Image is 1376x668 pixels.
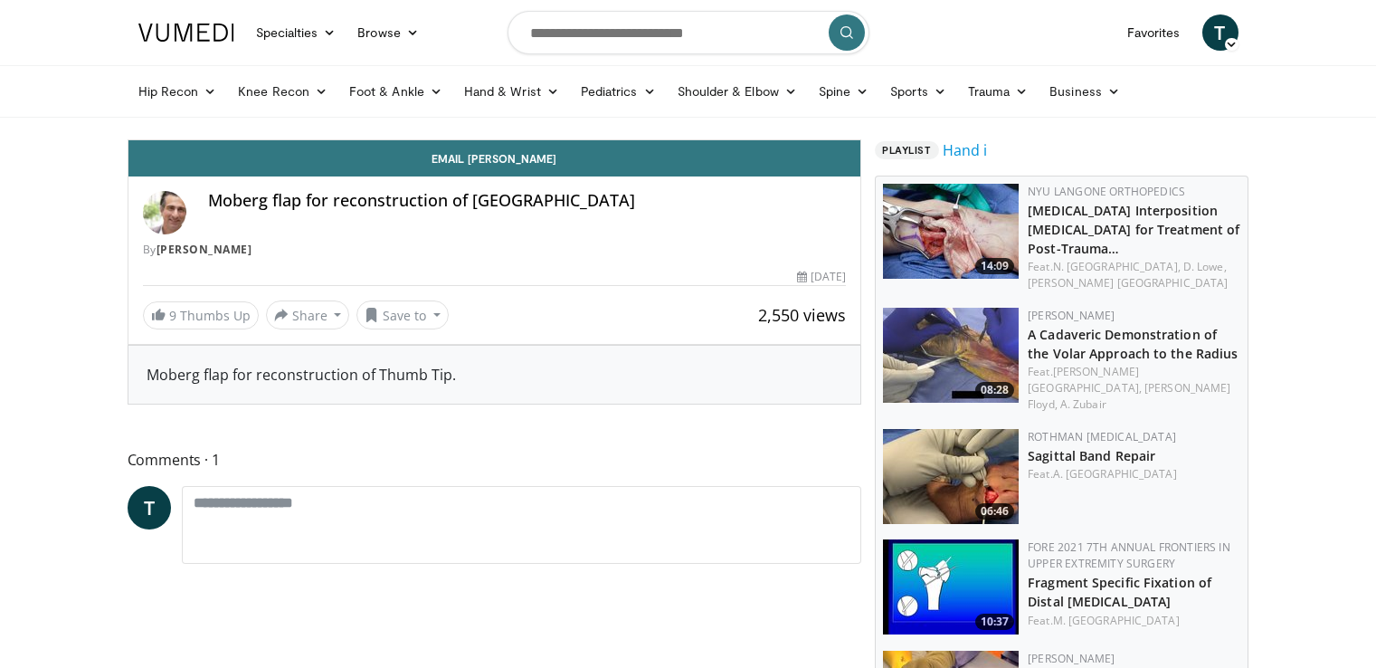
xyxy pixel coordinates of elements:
span: 9 [169,307,176,324]
a: 08:28 [883,308,1019,403]
div: Feat. [1028,613,1240,629]
div: Moberg flap for reconstruction of Thumb Tip. [147,364,843,386]
div: By [143,242,847,258]
a: 9 Thumbs Up [143,301,259,329]
a: Email [PERSON_NAME] [128,140,861,177]
span: 08:28 [975,382,1014,398]
span: Comments 1 [128,448,862,472]
a: Shoulder & Elbow [667,73,808,110]
img: 90296666-1f36-4e4f-abae-c614e14b4cd8.150x105_q85_crop-smart_upscale.jpg [883,429,1019,524]
span: 14:09 [975,258,1014,274]
a: [PERSON_NAME] [GEOGRAPHIC_DATA] [1028,275,1228,291]
a: Browse [346,14,430,51]
a: N. [GEOGRAPHIC_DATA], [1053,259,1181,274]
a: 10:37 [883,539,1019,635]
a: Sports [879,73,957,110]
span: 06:46 [975,503,1014,520]
img: 93331b59-fbb9-4c57-9701-730327dcd1cb.jpg.150x105_q85_crop-smart_upscale.jpg [883,184,1019,279]
a: [PERSON_NAME] Floyd, [1028,380,1230,412]
a: Sagittal Band Repair [1028,447,1155,464]
a: Fragment Specific Fixation of Distal [MEDICAL_DATA] [1028,574,1211,610]
a: D. Lowe, [1183,259,1227,274]
a: T [128,486,171,530]
div: Feat. [1028,364,1240,413]
div: Feat. [1028,259,1240,291]
span: Playlist [875,141,938,159]
a: Spine [808,73,879,110]
a: Trauma [957,73,1039,110]
a: NYU Langone Orthopedics [1028,184,1185,199]
a: Favorites [1116,14,1191,51]
a: Foot & Ankle [338,73,453,110]
span: 10:37 [975,614,1014,630]
a: Hand i [943,139,987,161]
a: A Cadaveric Demonstration of the Volar Approach to the Radius [1028,326,1238,362]
a: Specialties [245,14,347,51]
a: T [1202,14,1238,51]
a: Pediatrics [570,73,667,110]
a: A. [GEOGRAPHIC_DATA] [1053,466,1177,482]
a: 06:46 [883,429,1019,524]
div: Feat. [1028,466,1240,482]
a: Hand & Wrist [453,73,570,110]
div: [DATE] [797,269,846,285]
input: Search topics, interventions [508,11,869,54]
img: Avatar [143,191,186,234]
a: [PERSON_NAME] [1028,308,1115,323]
a: [MEDICAL_DATA] Interposition [MEDICAL_DATA] for Treatment of Post-Trauma… [1028,202,1239,257]
a: Knee Recon [227,73,338,110]
span: 2,550 views [758,304,846,326]
a: 14:09 [883,184,1019,279]
a: A. Zubair [1060,396,1106,412]
a: M. [GEOGRAPHIC_DATA] [1053,613,1180,628]
a: Business [1039,73,1131,110]
a: [PERSON_NAME] [GEOGRAPHIC_DATA], [1028,364,1142,396]
button: Save to [356,301,449,329]
img: VuMedi Logo [138,24,234,42]
h4: Moberg flap for reconstruction of [GEOGRAPHIC_DATA] [208,191,847,211]
a: [PERSON_NAME] [1028,651,1115,666]
img: 919eb891-5331-414c-9ce1-ba0cf9ebd897.150x105_q85_crop-smart_upscale.jpg [883,539,1019,635]
a: Rothman [MEDICAL_DATA] [1028,429,1176,444]
a: [PERSON_NAME] [157,242,252,257]
a: Hip Recon [128,73,228,110]
button: Share [266,301,350,329]
img: a8086feb-0b6f-42d6-96d7-49e869b0240e.150x105_q85_crop-smart_upscale.jpg [883,308,1019,403]
a: FORE 2021 7th Annual Frontiers in Upper Extremity Surgery [1028,539,1230,571]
